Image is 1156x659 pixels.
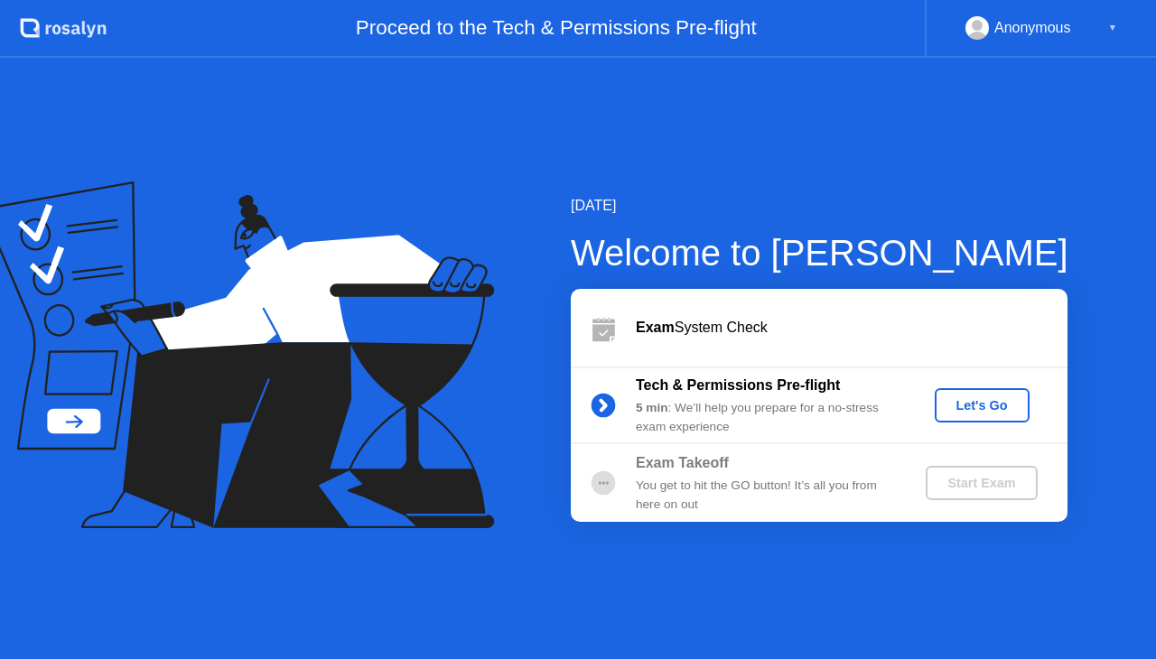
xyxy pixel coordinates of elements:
[636,399,896,436] div: : We’ll help you prepare for a no-stress exam experience
[636,401,668,414] b: 5 min
[636,455,729,470] b: Exam Takeoff
[571,195,1068,217] div: [DATE]
[636,477,896,514] div: You get to hit the GO button! It’s all you from here on out
[942,398,1022,413] div: Let's Go
[636,317,1067,339] div: System Check
[636,320,675,335] b: Exam
[571,226,1068,280] div: Welcome to [PERSON_NAME]
[994,16,1071,40] div: Anonymous
[1108,16,1117,40] div: ▼
[636,377,840,393] b: Tech & Permissions Pre-flight
[926,466,1037,500] button: Start Exam
[935,388,1030,422] button: Let's Go
[933,476,1030,490] div: Start Exam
